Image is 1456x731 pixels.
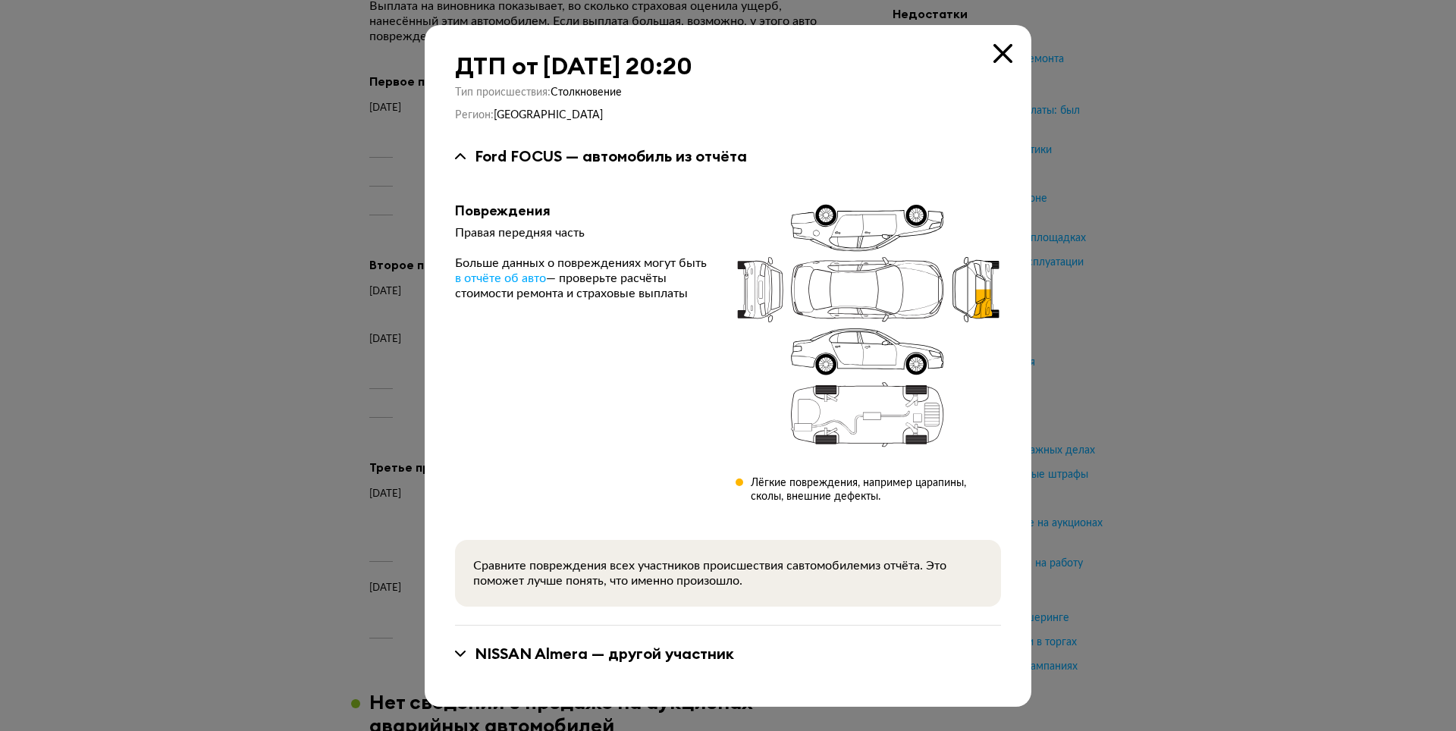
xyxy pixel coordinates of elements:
div: Регион : [455,108,1001,122]
div: ДТП от [DATE] 20:20 [455,52,1001,80]
div: Правая передняя часть [455,225,711,240]
div: Лёгкие повреждения, например царапины, сколы, внешние дефекты. [751,476,1001,504]
span: Столкновение [551,87,622,98]
a: в отчёте об авто [455,271,546,286]
div: NISSAN Almera — другой участник [475,644,734,664]
span: [GEOGRAPHIC_DATA] [494,110,603,121]
span: в отчёте об авто [455,272,546,284]
div: Повреждения [455,202,711,219]
div: Тип происшествия : [455,86,1001,99]
div: Больше данных о повреждениях могут быть — проверьте расчёты стоимости ремонта и страховые выплаты [455,256,711,301]
div: Сравните повреждения всех участников происшествия с автомобилем из отчёта. Это поможет лучше поня... [473,558,983,588]
div: Ford FOCUS — автомобиль из отчёта [475,146,747,166]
